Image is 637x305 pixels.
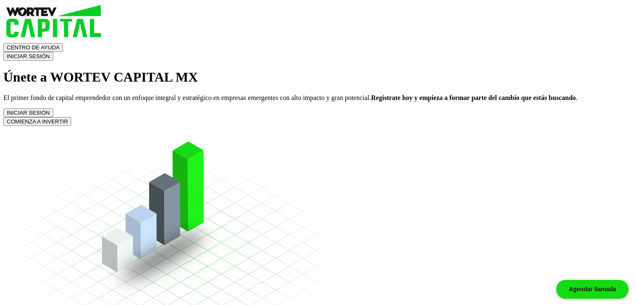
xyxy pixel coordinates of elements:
[3,3,106,41] img: logo_wortev_capital
[3,108,53,117] button: INICIAR SESIÓN
[3,109,53,116] a: INICIAR SESIÓN
[556,280,629,299] div: Agendar llamada
[3,94,634,102] p: El primer fondo de capital emprendedor con un enfoque integral y estratégico en empresas emergent...
[3,117,71,126] button: COMIENZA A INVERTIR
[3,44,63,51] a: CENTRO DE AYUDA
[3,52,53,61] button: INICIAR SESIÓN
[3,118,71,125] a: COMIENZA A INVERTIR
[371,94,576,101] strong: Regístrate hoy y empieza a formar parte del cambio que estás buscando
[3,52,53,59] a: INICIAR SESIÓN
[3,43,63,52] button: CENTRO DE AYUDA
[3,69,634,85] h1: Únete a WORTEV CAPITAL MX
